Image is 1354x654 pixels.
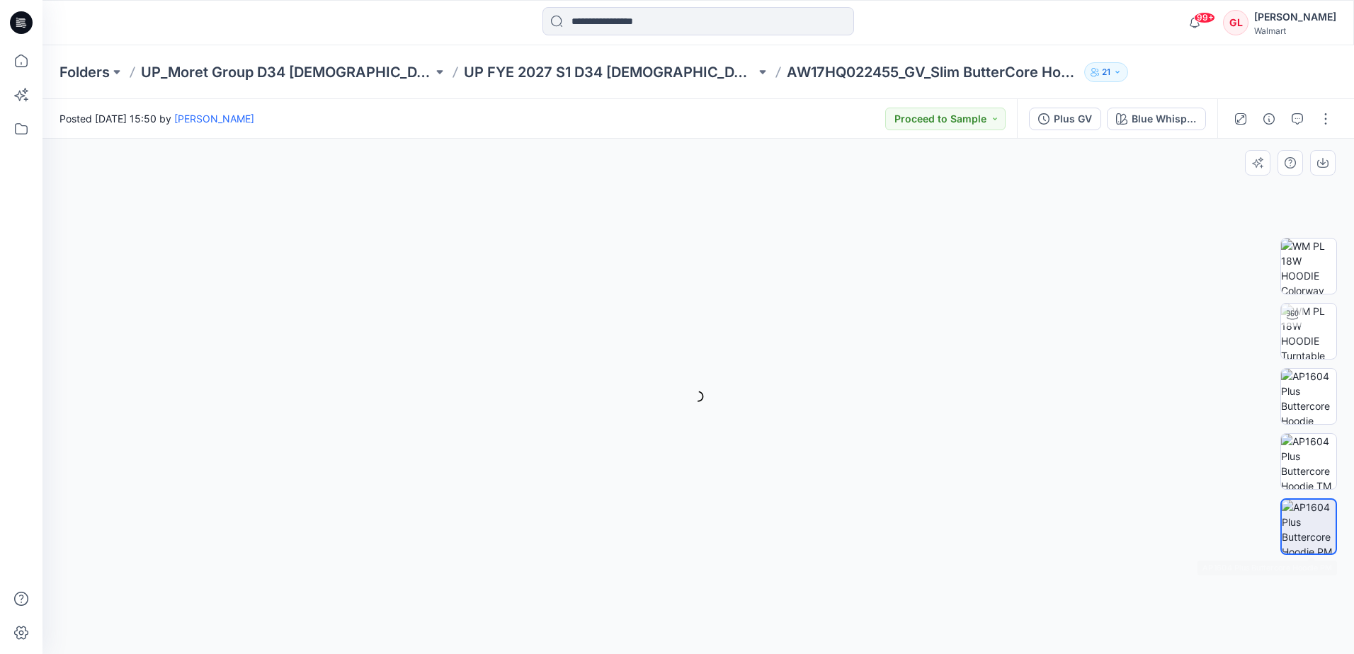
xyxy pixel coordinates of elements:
[1223,10,1248,35] div: GL
[1132,111,1197,127] div: Blue Whisper DD
[1054,111,1092,127] div: Plus GV
[1281,304,1336,359] img: WM PL 18W HOODIE Turntable with Avatar
[1258,108,1280,130] button: Details
[1254,25,1336,36] div: Walmart
[59,62,110,82] a: Folders
[59,111,254,126] span: Posted [DATE] 15:50 by
[787,62,1079,82] p: AW17HQ022455_GV_Slim ButterCore Hoodie
[174,113,254,125] a: [PERSON_NAME]
[1254,8,1336,25] div: [PERSON_NAME]
[1281,239,1336,294] img: WM PL 18W HOODIE Colorway wo Avatar
[464,62,756,82] a: UP FYE 2027 S1 D34 [DEMOGRAPHIC_DATA] Active [PERSON_NAME]
[1084,62,1128,82] button: 21
[1102,64,1110,80] p: 21
[1194,12,1215,23] span: 99+
[1107,108,1206,130] button: Blue Whisper DD
[1281,369,1336,424] img: AP1604 Plus Buttercore Hoodie
[1281,434,1336,489] img: AP1604 Plus Buttercore Hoodie TM
[1282,500,1336,553] img: AP1604 Plus Buttercore Hoodie PM
[141,62,433,82] a: UP_Moret Group D34 [DEMOGRAPHIC_DATA] Active
[1029,108,1101,130] button: Plus GV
